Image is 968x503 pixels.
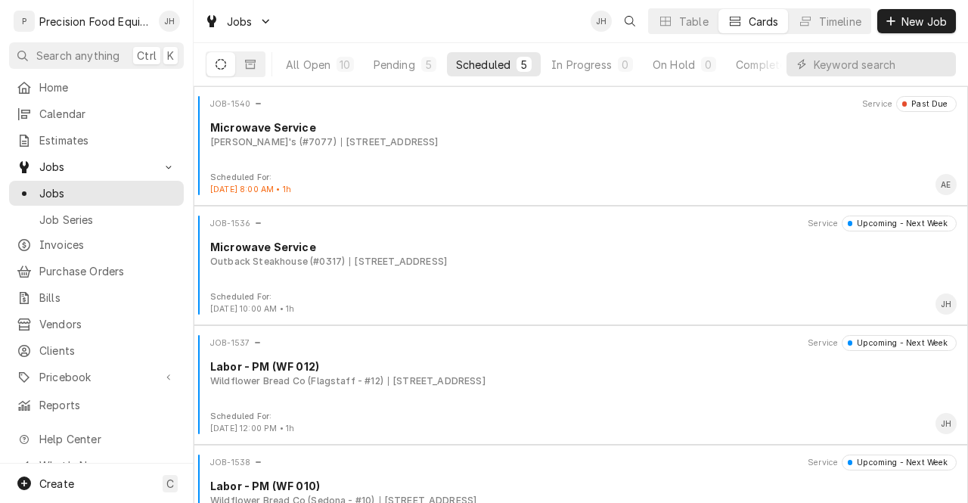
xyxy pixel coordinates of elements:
span: Home [39,79,176,95]
div: Anthony Ellinger's Avatar [935,174,957,195]
div: Upcoming - Next Week [852,218,948,230]
div: Past Due [907,98,948,110]
div: Jason Hertel's Avatar [591,11,612,32]
div: Card Header Secondary Content [862,96,957,111]
div: Job Card: JOB-1536 [194,206,968,325]
div: Object Extra Context Footer Value [210,303,294,315]
span: Pricebook [39,369,154,385]
div: Card Footer [200,291,962,315]
div: Card Header Primary Content [210,455,262,470]
div: Jason Hertel's Avatar [935,413,957,434]
div: In Progress [551,57,612,73]
div: Object Subtext [210,135,957,149]
a: Go to Pricebook [9,365,184,390]
div: Object ID [210,98,250,110]
a: Reports [9,393,184,418]
a: Go to What's New [9,453,184,478]
button: New Job [877,9,956,33]
a: Go to Jobs [198,9,278,34]
div: Card Header [200,216,962,231]
div: Object Extra Context Header [808,337,838,349]
div: Object Subtext Secondary [341,135,439,149]
div: Jason Hertel's Avatar [935,293,957,315]
span: Jobs [39,159,154,175]
div: Object Subtext Secondary [349,255,447,269]
a: Purchase Orders [9,259,184,284]
a: Jobs [9,181,184,206]
div: Upcoming - Next Week [852,457,948,469]
div: Card Header [200,96,962,111]
div: Card Footer Extra Context [210,172,291,196]
div: Object Extra Context Header [862,98,892,110]
div: Completed [736,57,793,73]
span: New Job [898,14,950,29]
span: Calendar [39,106,176,122]
span: Search anything [36,48,119,64]
span: [DATE] 12:00 PM • 1h [210,424,294,433]
div: Object Status [842,216,957,231]
div: 0 [704,57,713,73]
div: Object Subtext [210,374,957,388]
span: Ctrl [137,48,157,64]
div: 0 [621,57,630,73]
div: Card Footer [200,172,962,196]
input: Keyword search [814,52,948,76]
span: Create [39,477,74,490]
div: JH [935,413,957,434]
div: Object Extra Context Header [808,218,838,230]
div: 5 [424,57,433,73]
div: Object Status [896,96,957,111]
div: Object Extra Context Header [808,457,838,469]
div: Object Extra Context Footer Label [210,172,291,184]
div: Card Body [200,359,962,388]
div: JH [935,293,957,315]
div: Card Footer Extra Context [210,291,294,315]
div: AE [935,174,957,195]
span: C [166,476,174,492]
div: Object Title [210,359,957,374]
div: Object Extra Context Footer Label [210,411,294,423]
a: Vendors [9,312,184,337]
div: Card Header Primary Content [210,335,262,350]
div: Object Subtext Secondary [388,374,486,388]
div: Cards [749,14,779,29]
a: Bills [9,285,184,310]
div: Card Header [200,455,962,470]
div: Object ID [210,337,250,349]
span: Job Series [39,212,176,228]
div: P [14,11,35,32]
span: Reports [39,397,176,413]
a: Job Series [9,207,184,232]
div: Object ID [210,457,250,469]
div: Object Subtext Primary [210,135,337,149]
div: Card Body [200,120,962,149]
div: Card Footer Primary Content [935,413,957,434]
span: Vendors [39,316,176,332]
div: Job Card: JOB-1537 [194,325,968,445]
div: Object Title [210,239,957,255]
div: Timeline [819,14,861,29]
div: Card Header Primary Content [210,216,262,231]
div: Card Header Secondary Content [808,335,957,350]
div: Object Subtext [210,255,957,269]
a: Estimates [9,128,184,153]
div: Scheduled [456,57,510,73]
div: Card Footer Primary Content [935,293,957,315]
span: [DATE] 10:00 AM • 1h [210,304,294,314]
span: Purchase Orders [39,263,176,279]
div: Object Status [842,455,957,470]
div: JH [159,11,180,32]
div: Card Header [200,335,962,350]
span: Jobs [227,14,253,29]
span: Jobs [39,185,176,201]
div: Object Extra Context Footer Value [210,184,291,196]
div: Object Title [210,120,957,135]
div: Object Extra Context Footer Label [210,291,294,303]
a: Clients [9,338,184,363]
div: Precision Food Equipment LLC [39,14,150,29]
div: Card Footer [200,411,962,435]
a: Invoices [9,232,184,257]
button: Open search [618,9,642,33]
div: All Open [286,57,330,73]
div: Card Header Secondary Content [808,455,957,470]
